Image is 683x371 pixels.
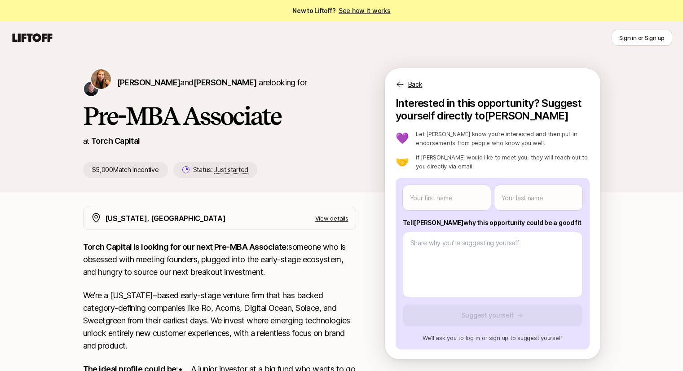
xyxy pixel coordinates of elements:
p: Interested in this opportunity? Suggest yourself directly to [PERSON_NAME] [396,97,590,122]
strong: Torch Capital is looking for our next Pre-MBA Associate: [83,242,289,252]
h1: Pre-MBA Associate [83,102,356,129]
button: Sign in or Sign up [612,30,672,46]
p: Status: [193,164,248,175]
span: New to Liftoff? [292,5,390,16]
p: Let [PERSON_NAME] know you’re interested and then pull in endorsements from people who know you w... [416,129,589,147]
p: Back [408,79,423,90]
p: are looking for [117,76,307,89]
p: $5,000 Match Incentive [83,162,168,178]
p: at [83,135,89,147]
span: [PERSON_NAME] [117,78,181,87]
p: 💜 [396,133,409,144]
p: We’ll ask you to log in or sign up to suggest yourself [403,333,582,342]
span: Just started [214,166,248,174]
img: Christopher Harper [84,82,98,96]
p: someone who is obsessed with meeting founders, plugged into the early-stage ecosystem, and hungry... [83,241,356,278]
p: Tell [PERSON_NAME] why this opportunity could be a good fit [403,217,582,228]
p: 🤝 [396,156,409,167]
span: [PERSON_NAME] [194,78,257,87]
a: Torch Capital [91,136,140,146]
p: [US_STATE], [GEOGRAPHIC_DATA] [105,212,226,224]
a: See how it works [339,7,391,14]
p: If [PERSON_NAME] would like to meet you, they will reach out to you directly via email. [416,153,589,171]
span: and [180,78,256,87]
img: Katie Reiner [91,69,111,89]
p: We’re a [US_STATE]–based early-stage venture firm that has backed category-defining companies lik... [83,289,356,352]
p: View details [315,214,348,223]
